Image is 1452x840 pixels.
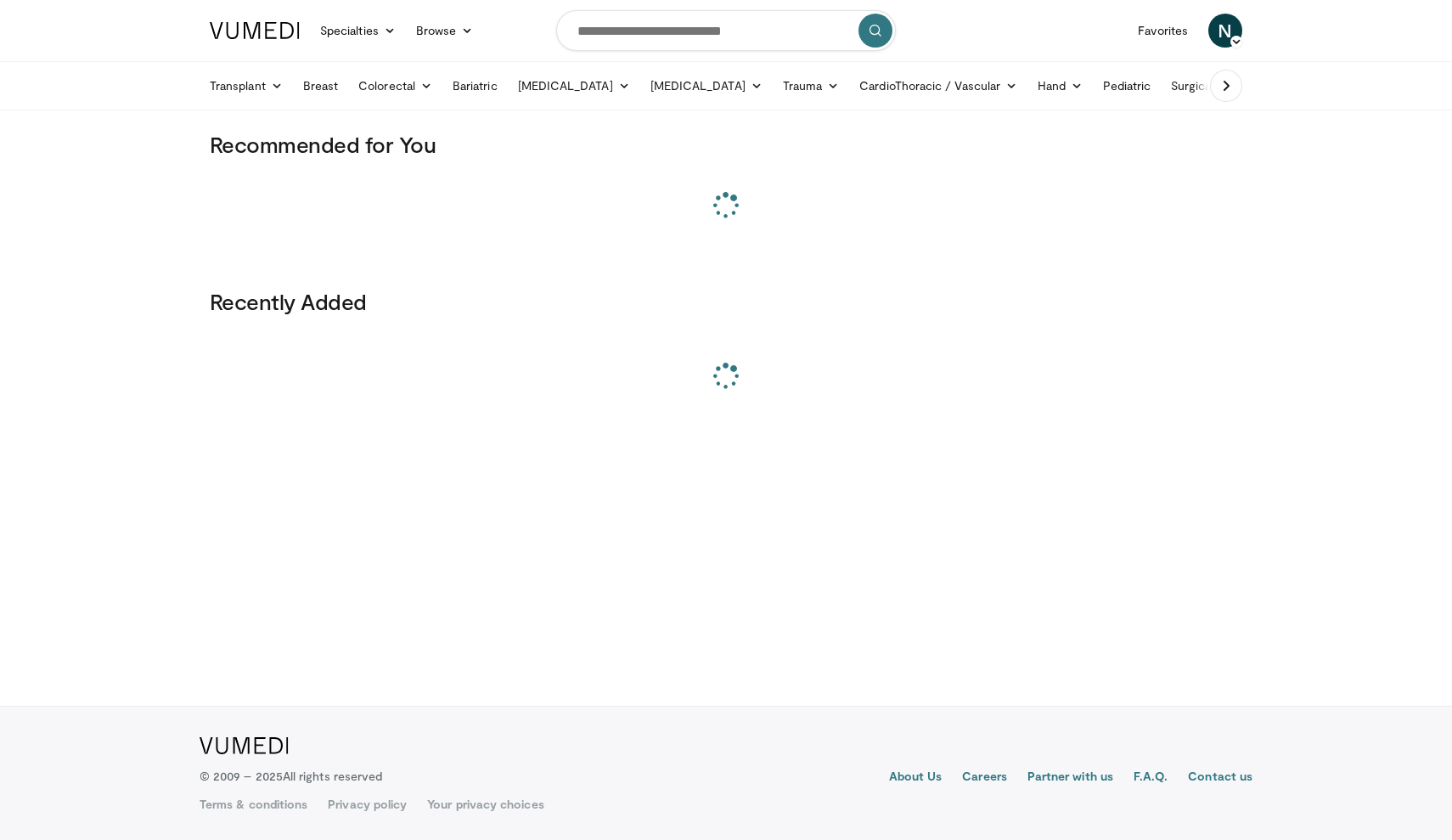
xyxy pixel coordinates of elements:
[1093,69,1161,103] a: Pediatric
[773,69,850,103] a: Trauma
[1188,768,1252,788] a: Contact us
[293,69,348,103] a: Breast
[1161,69,1297,103] a: Surgical Oncology
[427,796,543,813] a: Your privacy choices
[406,14,484,48] a: Browse
[210,131,1242,158] h3: Recommended for You
[200,796,307,813] a: Terms & conditions
[1134,768,1168,788] a: F.A.Q.
[1027,69,1093,103] a: Hand
[889,768,943,788] a: About Us
[210,22,300,39] img: VuMedi Logo
[200,768,382,785] p: © 2009 – 2025
[1027,768,1113,788] a: Partner with us
[200,69,293,103] a: Transplant
[200,737,289,754] img: VuMedi Logo
[283,769,382,783] span: All rights reserved
[962,768,1007,788] a: Careers
[640,69,773,103] a: [MEDICAL_DATA]
[328,796,407,813] a: Privacy policy
[210,288,1242,315] h3: Recently Added
[1208,14,1242,48] a: N
[442,69,508,103] a: Bariatric
[310,14,406,48] a: Specialties
[508,69,640,103] a: [MEDICAL_DATA]
[348,69,442,103] a: Colorectal
[849,69,1027,103] a: CardioThoracic / Vascular
[556,10,896,51] input: Search topics, interventions
[1128,14,1198,48] a: Favorites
